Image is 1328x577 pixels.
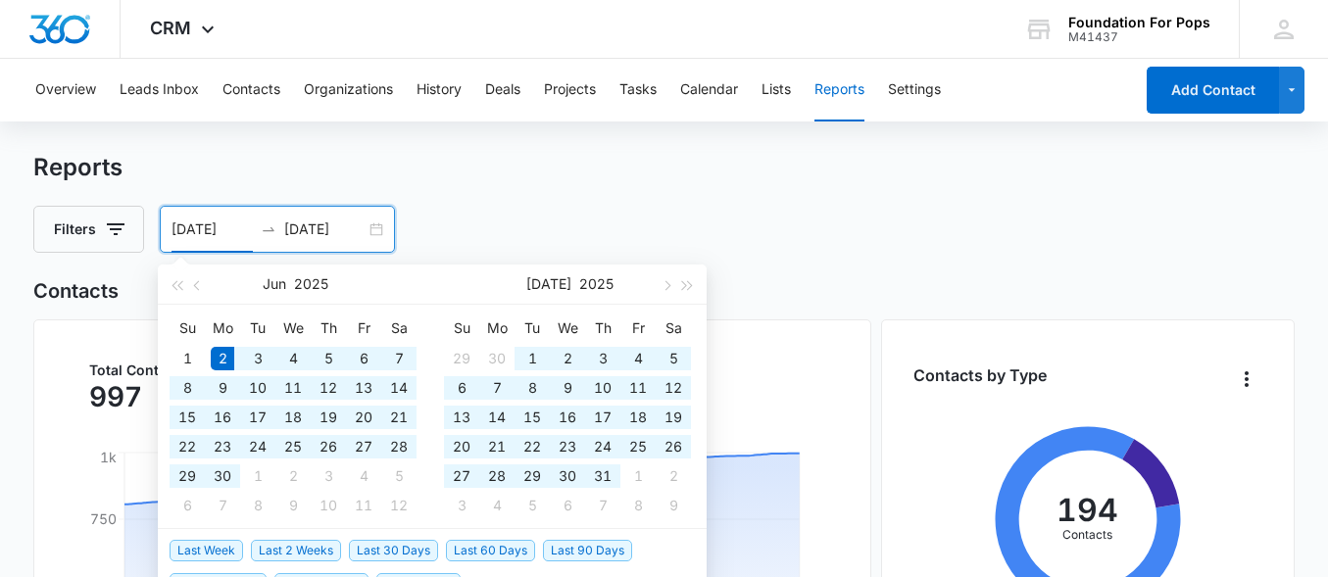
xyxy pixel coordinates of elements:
[170,313,205,344] th: Su
[515,461,550,491] td: 2025-07-29
[656,344,691,373] td: 2025-07-05
[444,344,479,373] td: 2025-06-29
[205,491,240,520] td: 2025-07-07
[620,432,656,461] td: 2025-07-25
[550,432,585,461] td: 2025-07-23
[100,450,117,466] tspan: 1k
[33,206,144,253] button: Filters
[240,344,275,373] td: 2025-06-03
[175,376,199,400] div: 8
[446,540,535,561] span: Last 60 Days
[620,403,656,432] td: 2025-07-18
[591,406,615,429] div: 17
[662,406,685,429] div: 19
[311,403,346,432] td: 2025-06-19
[656,461,691,491] td: 2025-08-02
[211,494,234,517] div: 7
[662,464,685,488] div: 2
[170,540,243,561] span: Last Week
[175,347,199,370] div: 1
[381,344,417,373] td: 2025-06-07
[317,347,340,370] div: 5
[275,461,311,491] td: 2025-07-02
[205,373,240,403] td: 2025-06-09
[585,313,620,344] th: Th
[585,344,620,373] td: 2025-07-03
[450,435,473,458] div: 20
[387,494,411,517] div: 12
[311,491,346,520] td: 2025-07-10
[543,540,632,561] span: Last 90 Days
[381,313,417,344] th: Sa
[263,264,286,304] button: Jun
[620,461,656,491] td: 2025-08-01
[485,464,509,488] div: 28
[556,435,579,458] div: 23
[281,347,305,370] div: 4
[346,432,381,461] td: 2025-06-27
[240,491,275,520] td: 2025-07-08
[680,59,738,121] button: Calendar
[387,435,411,458] div: 28
[626,376,650,400] div: 11
[211,376,234,400] div: 9
[275,432,311,461] td: 2025-06-25
[626,435,650,458] div: 25
[591,464,615,488] div: 31
[515,491,550,520] td: 2025-08-05
[656,403,691,432] td: 2025-07-19
[550,491,585,520] td: 2025-08-06
[205,461,240,491] td: 2025-06-30
[281,464,305,488] div: 2
[1068,15,1210,30] div: account name
[515,432,550,461] td: 2025-07-22
[479,403,515,432] td: 2025-07-14
[620,313,656,344] th: Fr
[485,59,520,121] button: Deals
[485,435,509,458] div: 21
[1231,363,1262,395] button: Overflow Menu
[90,510,117,527] tspan: 750
[585,403,620,432] td: 2025-07-17
[656,373,691,403] td: 2025-07-12
[550,373,585,403] td: 2025-07-09
[346,403,381,432] td: 2025-06-20
[317,494,340,517] div: 10
[381,491,417,520] td: 2025-07-12
[246,494,270,517] div: 8
[387,347,411,370] div: 7
[170,432,205,461] td: 2025-06-22
[662,435,685,458] div: 26
[626,494,650,517] div: 8
[352,494,375,517] div: 11
[311,344,346,373] td: 2025-06-05
[294,264,328,304] button: 2025
[444,313,479,344] th: Su
[620,373,656,403] td: 2025-07-11
[479,373,515,403] td: 2025-07-07
[346,461,381,491] td: 2025-07-04
[246,435,270,458] div: 24
[205,344,240,373] td: 2025-06-02
[205,313,240,344] th: Mo
[444,432,479,461] td: 2025-07-20
[479,313,515,344] th: Mo
[317,435,340,458] div: 26
[556,464,579,488] div: 30
[211,406,234,429] div: 16
[246,406,270,429] div: 17
[662,494,685,517] div: 9
[520,435,544,458] div: 22
[417,59,462,121] button: History
[246,376,270,400] div: 10
[311,313,346,344] th: Th
[387,406,411,429] div: 21
[352,347,375,370] div: 6
[479,344,515,373] td: 2025-06-30
[170,491,205,520] td: 2025-07-06
[275,373,311,403] td: 2025-06-11
[246,464,270,488] div: 1
[444,373,479,403] td: 2025-07-06
[913,363,1047,387] h3: Contacts by Type
[556,406,579,429] div: 16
